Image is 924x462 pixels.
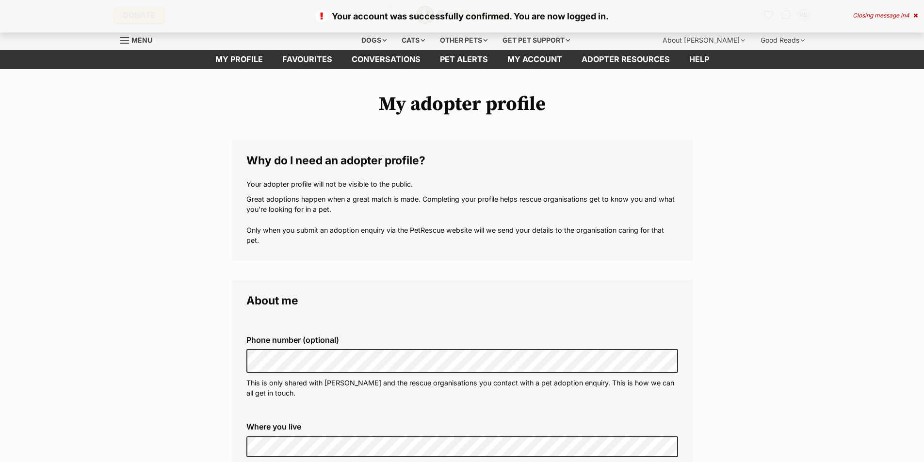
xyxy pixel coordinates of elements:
div: Good Reads [754,31,811,50]
a: Menu [120,31,159,48]
p: This is only shared with [PERSON_NAME] and the rescue organisations you contact with a pet adopti... [246,378,678,398]
a: My profile [206,50,273,69]
div: Other pets [433,31,494,50]
fieldset: Why do I need an adopter profile? [232,140,693,260]
div: Get pet support [496,31,577,50]
p: Great adoptions happen when a great match is made. Completing your profile helps rescue organisat... [246,194,678,246]
legend: Why do I need an adopter profile? [246,154,678,167]
div: Cats [395,31,432,50]
div: Dogs [355,31,393,50]
a: Help [680,50,719,69]
a: conversations [342,50,430,69]
a: Adopter resources [572,50,680,69]
a: Favourites [273,50,342,69]
a: My account [498,50,572,69]
h1: My adopter profile [232,93,693,115]
label: Where you live [246,422,678,431]
span: Menu [131,36,152,44]
div: About [PERSON_NAME] [656,31,752,50]
legend: About me [246,294,678,307]
a: Pet alerts [430,50,498,69]
p: Your adopter profile will not be visible to the public. [246,179,678,189]
label: Phone number (optional) [246,335,678,344]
